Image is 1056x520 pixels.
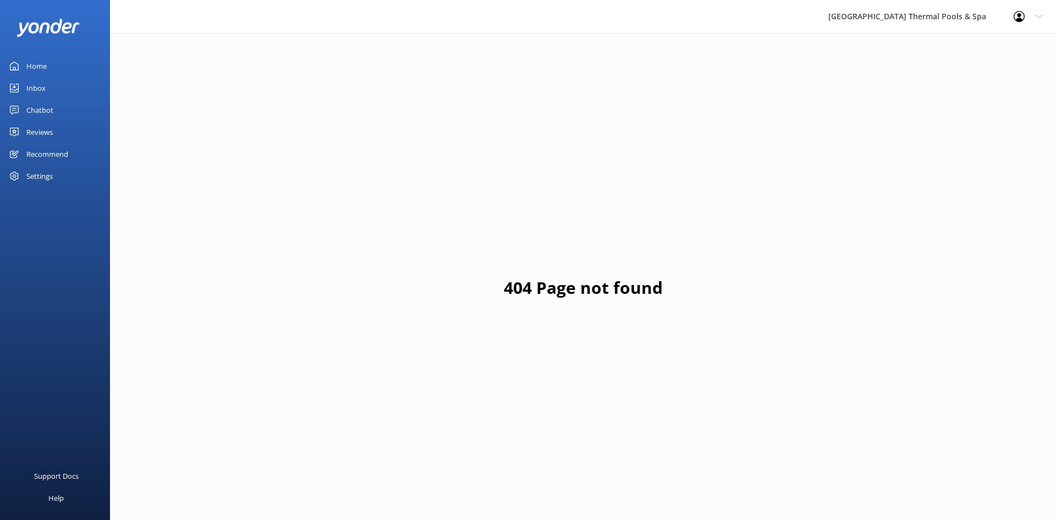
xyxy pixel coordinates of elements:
img: yonder-white-logo.png [16,19,80,37]
div: Chatbot [26,99,53,121]
div: Support Docs [34,465,79,487]
div: Inbox [26,77,46,99]
div: Reviews [26,121,53,143]
div: Settings [26,165,53,187]
h1: 404 Page not found [504,275,663,301]
div: Recommend [26,143,68,165]
div: Home [26,55,47,77]
div: Help [48,487,64,509]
